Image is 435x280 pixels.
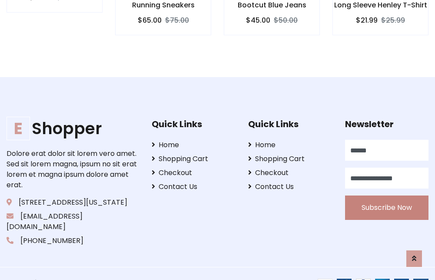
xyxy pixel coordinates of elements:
[152,182,235,192] a: Contact Us
[152,140,235,150] a: Home
[152,154,235,164] a: Shopping Cart
[333,1,428,9] h6: Long Sleeve Henley T-Shirt
[7,148,138,190] p: Dolore erat dolor sit lorem vero amet. Sed sit lorem magna, ipsum no sit erat lorem et magna ipsu...
[248,182,332,192] a: Contact Us
[152,119,235,129] h5: Quick Links
[7,119,138,138] a: EShopper
[246,16,270,24] h6: $45.00
[345,119,428,129] h5: Newsletter
[381,15,405,25] del: $25.99
[248,140,332,150] a: Home
[165,15,189,25] del: $75.00
[152,168,235,178] a: Checkout
[7,211,138,232] p: [EMAIL_ADDRESS][DOMAIN_NAME]
[274,15,298,25] del: $50.00
[248,119,332,129] h5: Quick Links
[356,16,378,24] h6: $21.99
[138,16,162,24] h6: $65.00
[116,1,211,9] h6: Running Sneakers
[224,1,319,9] h6: Bootcut Blue Jeans
[7,119,138,138] h1: Shopper
[345,196,428,220] button: Subscribe Now
[7,197,138,208] p: [STREET_ADDRESS][US_STATE]
[248,168,332,178] a: Checkout
[7,117,30,140] span: E
[248,154,332,164] a: Shopping Cart
[7,236,138,246] p: [PHONE_NUMBER]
